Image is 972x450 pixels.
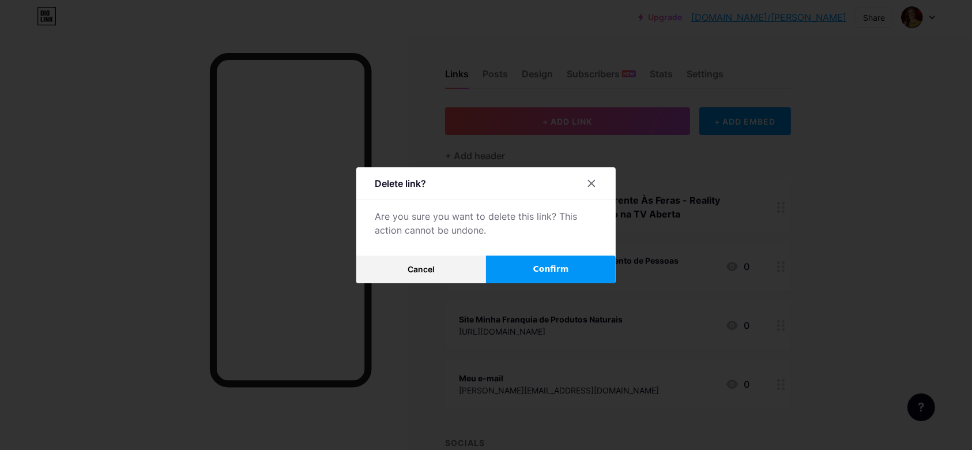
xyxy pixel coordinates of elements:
[533,263,569,275] span: Confirm
[408,264,435,274] span: Cancel
[375,177,426,190] div: Delete link?
[356,256,486,283] button: Cancel
[486,256,616,283] button: Confirm
[375,209,597,237] div: Are you sure you want to delete this link? This action cannot be undone.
